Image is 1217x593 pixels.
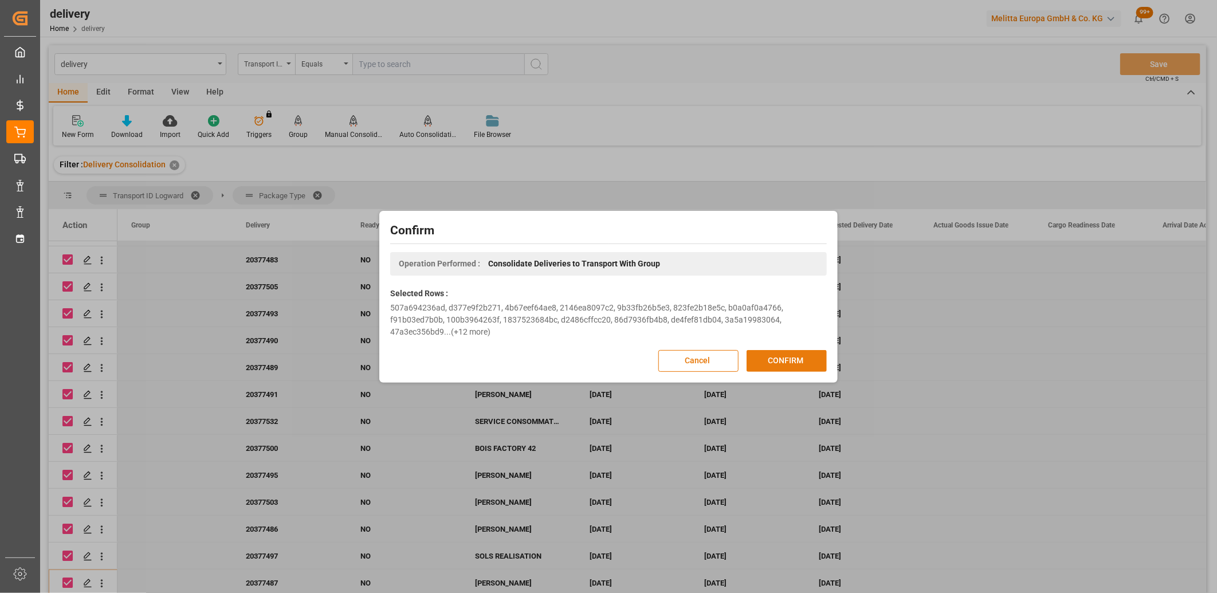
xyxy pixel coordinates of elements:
span: Consolidate Deliveries to Transport With Group [488,258,660,270]
div: 507a694236ad, d377e9f2b271, 4b67eef64ae8, 2146ea8097c2, 9b33fb26b5e3, 823fe2b18e5c, b0a0af0a4766,... [390,302,827,338]
h2: Confirm [390,222,827,240]
span: Operation Performed : [399,258,480,270]
label: Selected Rows : [390,288,448,300]
button: Cancel [658,350,739,372]
button: CONFIRM [747,350,827,372]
